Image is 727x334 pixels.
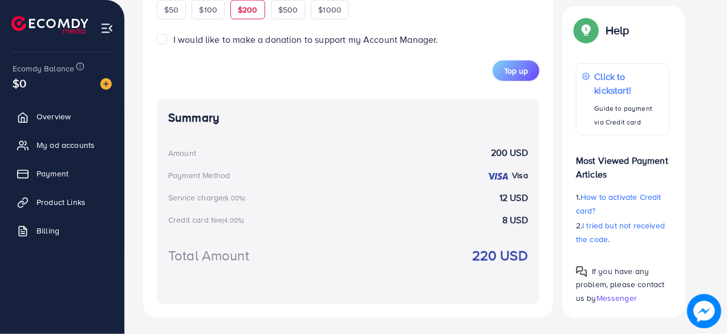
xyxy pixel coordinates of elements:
[13,63,74,74] span: Ecomdy Balance
[596,292,637,304] span: Messenger
[491,146,528,159] strong: 200 USD
[36,225,59,236] span: Billing
[199,4,217,15] span: $100
[168,170,230,181] div: Payment Method
[168,111,528,125] h4: Summary
[9,162,116,185] a: Payment
[502,214,528,227] strong: 8 USD
[504,65,528,77] span: Top up
[278,4,298,15] span: $500
[238,4,258,15] span: $200
[576,20,596,41] img: Popup guide
[595,70,663,97] p: Click to kickstart!
[100,78,112,90] img: image
[576,144,669,181] p: Most Viewed Payment Articles
[36,196,86,208] span: Product Links
[168,214,248,226] div: Credit card fee
[173,33,438,46] span: I would like to make a donation to support my Account Manager.
[100,22,113,35] img: menu
[576,266,587,277] img: Popup guide
[36,139,95,151] span: My ad accounts
[606,23,629,37] p: Help
[499,191,528,204] strong: 12 USD
[687,294,721,328] img: image
[223,194,245,203] small: (6.00%)
[576,190,669,218] p: 1.
[36,111,71,122] span: Overview
[36,168,68,179] span: Payment
[13,75,26,91] span: $0
[576,191,661,216] span: How to activate Credit card?
[168,147,196,159] div: Amount
[576,265,665,303] span: If you have any problem, please contact us by
[472,246,528,265] strong: 220 USD
[9,105,116,128] a: Overview
[493,61,539,81] button: Top up
[222,216,244,225] small: (4.00%)
[168,246,249,265] div: Total Amount
[486,172,509,181] img: credit
[576,220,665,245] span: I tried but not received the code.
[318,4,342,15] span: $1000
[9,191,116,214] a: Product Links
[595,102,663,129] p: Guide to payment via Credit card
[164,4,178,15] span: $50
[168,192,249,203] div: Service charge
[576,219,669,246] p: 2.
[9,219,116,242] a: Billing
[11,16,88,34] img: logo
[512,170,528,181] strong: Visa
[9,134,116,156] a: My ad accounts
